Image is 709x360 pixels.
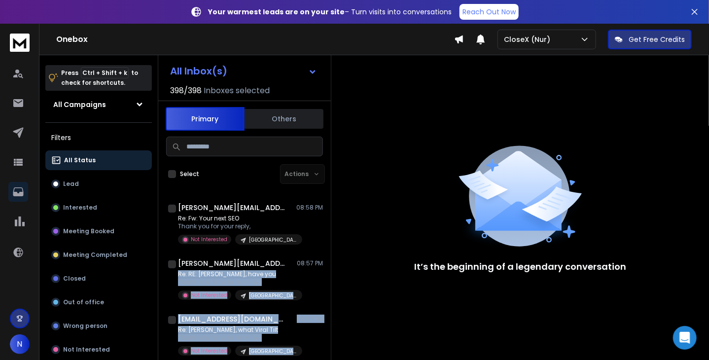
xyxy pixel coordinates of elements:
[249,236,296,244] p: [GEOGRAPHIC_DATA]-[US_STATE]-SEO-11-Aug-25
[178,215,296,222] p: Re: Fw: Your next SEO
[56,34,454,45] h1: Onebox
[180,170,199,178] label: Select
[178,258,286,268] h1: [PERSON_NAME][EMAIL_ADDRESS][PERSON_NAME][DOMAIN_NAME]
[45,221,152,241] button: Meeting Booked
[297,259,323,267] p: 08:57 PM
[673,326,697,350] div: Open Intercom Messenger
[63,275,86,283] p: Closed
[414,260,626,274] p: It’s the beginning of a legendary conversation
[249,348,296,355] p: [GEOGRAPHIC_DATA]-[US_STATE]-SEO-11-Aug-25
[63,227,114,235] p: Meeting Booked
[170,66,227,76] h1: All Inbox(s)
[63,322,107,330] p: Wrong person
[81,67,129,78] span: Ctrl + Shift + k
[191,236,227,243] p: Not Interested
[45,292,152,312] button: Out of office
[208,7,452,17] p: – Turn visits into conversations
[170,85,202,97] span: 398 / 398
[460,4,519,20] a: Reach Out Now
[208,7,345,17] strong: Your warmest leads are on your site
[63,251,127,259] p: Meeting Completed
[63,180,79,188] p: Lead
[45,198,152,217] button: Interested
[16,26,24,34] img: website_grey.svg
[45,174,152,194] button: Lead
[204,85,270,97] h3: Inboxes selected
[249,292,296,299] p: [GEOGRAPHIC_DATA]-[US_STATE]-SEO-11-Aug-25
[10,334,30,354] button: N
[178,203,286,213] h1: [PERSON_NAME][EMAIL_ADDRESS][DOMAIN_NAME]
[504,35,554,44] p: CloseX (Nur)
[45,245,152,265] button: Meeting Completed
[608,30,692,49] button: Get Free Credits
[178,326,296,334] p: Re: [PERSON_NAME], what Viral Tilt
[63,298,104,306] p: Out of office
[191,291,227,299] p: Not Interested
[629,35,685,44] p: Get Free Credits
[45,269,152,288] button: Closed
[296,204,323,212] p: 08:58 PM
[462,7,516,17] p: Reach Out Now
[191,347,227,355] p: Not Interested
[45,340,152,360] button: Not Interested
[64,156,96,164] p: All Status
[16,16,24,24] img: logo_orange.svg
[61,68,138,88] p: Press to check for shortcuts.
[63,204,97,212] p: Interested
[45,316,152,336] button: Wrong person
[178,270,296,278] p: Re: RE: [PERSON_NAME], have you
[26,26,70,34] div: Domain: [URL]
[178,314,286,324] h1: [EMAIL_ADDRESS][DOMAIN_NAME]
[45,150,152,170] button: All Status
[178,334,296,342] p: Thank you for your reply. We
[37,58,88,65] div: Domain Overview
[98,57,106,65] img: tab_keywords_by_traffic_grey.svg
[109,58,166,65] div: Keywords by Traffic
[245,108,323,130] button: Others
[45,131,152,144] h3: Filters
[178,278,296,286] p: Thank you for your reply. We
[162,61,325,81] button: All Inbox(s)
[28,16,48,24] div: v 4.0.25
[27,57,35,65] img: tab_domain_overview_orange.svg
[178,222,296,230] p: Thank you for your reply,
[45,95,152,114] button: All Campaigns
[166,107,245,131] button: Primary
[297,315,323,323] p: 08:57 PM
[10,34,30,52] img: logo
[53,100,106,109] h1: All Campaigns
[63,346,110,354] p: Not Interested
